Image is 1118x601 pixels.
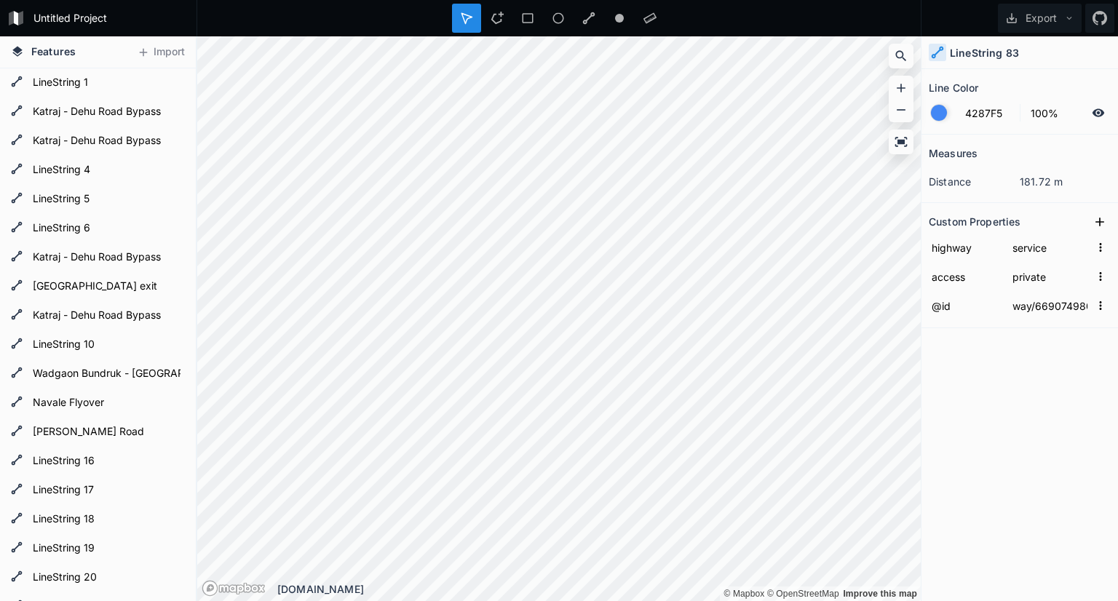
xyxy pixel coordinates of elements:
[929,210,1020,233] h2: Custom Properties
[950,45,1019,60] h4: LineString 83
[998,4,1082,33] button: Export
[277,581,921,597] div: [DOMAIN_NAME]
[767,589,839,599] a: OpenStreetMap
[31,44,76,59] span: Features
[130,41,192,64] button: Import
[1010,266,1090,287] input: Empty
[929,174,1020,189] dt: distance
[1010,295,1090,317] input: Empty
[929,236,1002,258] input: Name
[929,266,1002,287] input: Name
[843,589,917,599] a: Map feedback
[1020,174,1111,189] dd: 181.72 m
[1010,236,1090,258] input: Empty
[723,589,764,599] a: Mapbox
[929,142,978,164] h2: Measures
[929,76,978,99] h2: Line Color
[202,580,266,597] a: Mapbox logo
[929,295,1002,317] input: Name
